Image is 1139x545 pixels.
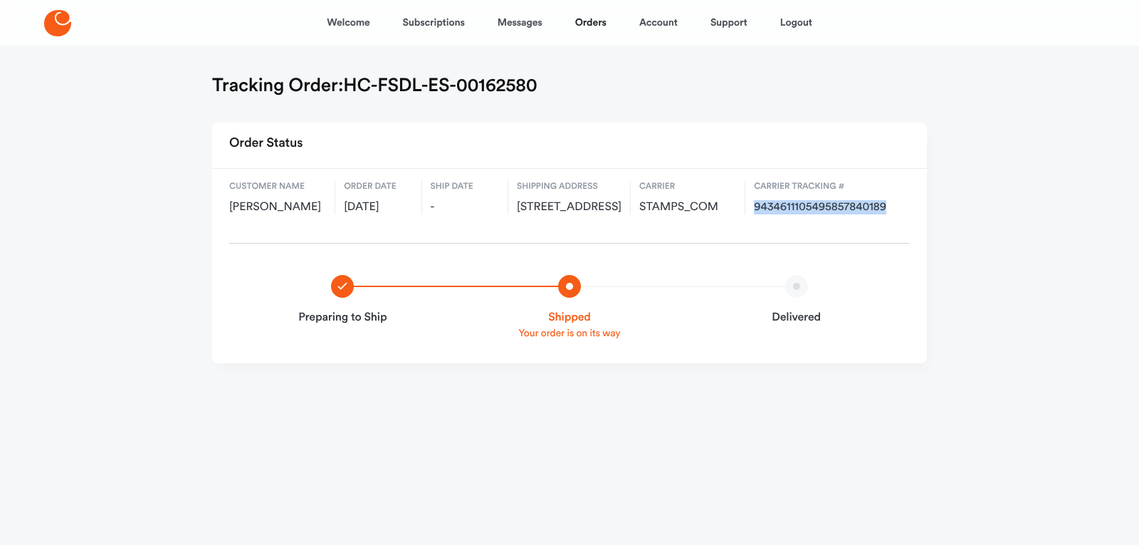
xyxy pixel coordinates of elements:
[517,200,621,214] span: [STREET_ADDRESS]
[246,309,439,326] strong: Preparing to Ship
[473,326,666,341] p: Your order is on its way
[431,200,499,214] span: -
[229,131,303,157] h2: Order Status
[431,180,499,193] span: Ship date
[639,180,736,193] span: Carrier
[710,6,747,40] a: Support
[403,6,465,40] a: Subscriptions
[212,74,537,97] h1: Tracking Order: HC-FSDL-ES-00162580
[344,200,412,214] span: [DATE]
[639,200,736,214] span: STAMPS_COM
[754,180,901,193] span: Carrier Tracking #
[498,6,542,40] a: Messages
[327,6,369,40] a: Welcome
[754,200,901,214] span: 9434611105495857840189
[473,309,666,326] strong: Shipped
[639,6,678,40] a: Account
[229,180,326,193] span: Customer name
[700,309,893,326] strong: Delivered
[780,6,812,40] a: Logout
[229,200,326,214] span: [PERSON_NAME]
[344,180,412,193] span: Order date
[517,180,621,193] span: Shipping address
[575,6,607,40] a: Orders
